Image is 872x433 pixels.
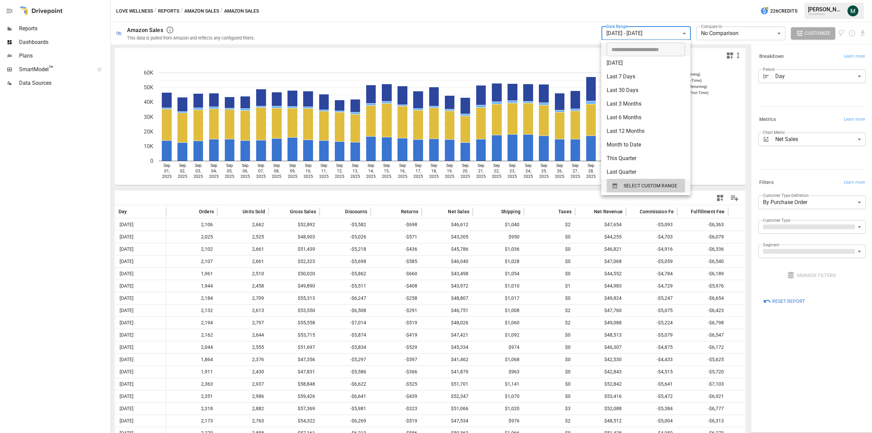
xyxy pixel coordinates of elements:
button: SELECT CUSTOM RANGE [607,179,685,192]
li: Last 30 Days [601,83,690,97]
li: Last Quarter [601,165,690,179]
li: Last 6 Months [601,111,690,124]
li: Last 12 Months [601,124,690,138]
li: Month to Date [601,138,690,152]
li: [DATE] [601,56,690,70]
li: Last 3 Months [601,97,690,111]
li: This Quarter [601,152,690,165]
span: SELECT CUSTOM RANGE [624,182,677,190]
li: Last 7 Days [601,70,690,83]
